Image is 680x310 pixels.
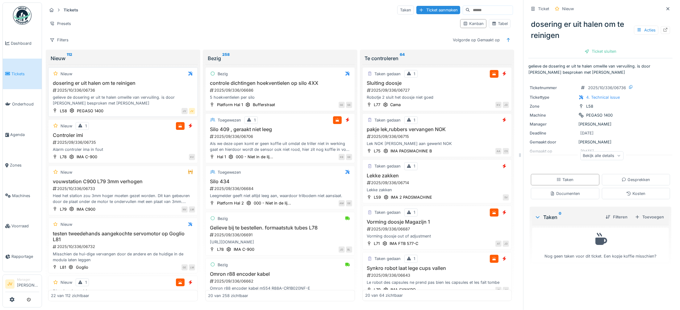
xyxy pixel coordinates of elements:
[208,179,352,184] h3: Silo 434
[47,19,74,28] div: Presets
[217,246,224,252] div: L78
[503,287,509,293] div: JV
[222,55,230,62] sup: 258
[365,233,509,239] div: Vorming doosje out of adjustment
[559,213,561,221] sup: 0
[603,213,630,221] div: Filteren
[47,35,71,44] div: Filters
[339,154,345,160] div: KB
[414,117,415,123] div: 1
[51,80,195,86] h3: dosering er uit halen om te reinigen
[536,230,665,259] div: Nog geen taken voor dit ticket. Een kopje koffie misschien?
[528,63,673,75] p: gelieve de dosering er uit te halen omwille van vervuiling. is door [PERSON_NAME] besproken met [...
[208,94,352,100] div: 5 hoekventielen per silo
[208,141,352,152] div: Als we deze open komt er geen koffie uit omdat de triller niet in werking gaat en hierdoor wordt ...
[503,194,509,200] div: SV
[530,121,671,127] div: [PERSON_NAME]
[12,193,39,199] span: Machines
[365,141,509,147] div: Lek NOK [PERSON_NAME] aan gewerkt NOK
[209,87,352,93] div: 2025/09/336/06686
[374,102,381,108] div: L77
[52,139,195,145] div: 2025/09/336/06735
[60,123,72,129] div: Nieuw
[51,293,89,299] div: 22 van 112 zichtbaar
[580,151,624,160] div: Bekijk alle details
[375,71,401,77] div: Taken gedaan
[181,108,188,114] div: JV
[374,241,380,246] div: L71
[586,103,593,109] div: L58
[495,241,502,247] div: AT
[390,241,419,246] div: IMA FTB 577-C
[374,148,381,154] div: L75
[218,169,241,175] div: Toegewezen
[17,277,39,282] div: Manager
[492,21,508,27] div: Tabel
[366,272,509,278] div: 2025/09/336/06643
[562,6,574,12] div: Nieuw
[365,94,509,100] div: Robotje 2 sluit het doosje niet goed
[339,200,345,206] div: AM
[11,71,39,77] span: Tickets
[530,85,576,91] div: Ticketnummer
[181,206,188,213] div: NV
[366,226,509,232] div: 2025/09/336/06687
[209,278,352,284] div: 2025/09/336/06662
[463,21,484,27] div: Kanban
[11,254,39,259] span: Rapportage
[52,87,195,93] div: 2025/10/336/06736
[550,191,580,196] div: Documenten
[60,71,72,77] div: Nieuw
[51,132,195,138] h3: Controler imi
[366,180,509,186] div: 2025/09/336/06714
[3,241,42,272] a: Rapportage
[208,126,352,132] h3: Silo 409 , geraakt niet leeg
[530,121,576,127] div: Manager
[217,154,226,160] div: Hal 1
[530,130,576,136] div: Deadline
[535,213,601,221] div: Taken
[254,200,291,206] div: 000 - Niet in de lij...
[51,94,195,106] div: gelieve de dosering er uit te halen omwille van vervuiling. is door [PERSON_NAME] besproken met [...
[495,148,502,154] div: AA
[391,194,432,200] div: IMA 2 PADSMACHINE
[346,200,352,206] div: GE
[503,102,509,108] div: JD
[391,287,416,293] div: IMA SYNKRO
[365,293,403,299] div: 20 van 64 zichtbaar
[13,6,31,25] img: Badge_color-CXgf-gQk.svg
[60,154,67,160] div: L78
[375,117,401,123] div: Taken gedaan
[3,59,42,89] a: Tickets
[60,108,67,114] div: L58
[77,206,95,212] div: IMA C900
[580,130,594,136] div: [DATE]
[77,108,103,114] div: PEGASO 1400
[346,246,352,253] div: BL
[208,271,352,277] h3: Omron r88 encoder kabel
[181,264,188,271] div: GE
[632,213,666,221] div: Toevoegen
[60,206,67,212] div: L79
[208,285,352,291] div: Omron r88 encoder kabel m554 R88A-CR1B020NF-E
[61,7,81,13] strong: Tickets
[236,154,273,160] div: 000 - Niet in de lij...
[51,55,195,62] div: Nieuw
[634,26,658,35] div: Acties
[375,163,401,169] div: Taken gedaan
[208,55,353,62] div: Bezig
[76,264,88,270] div: Goglio
[209,232,352,238] div: 2025/09/336/06691
[51,251,195,263] div: Misschien de hui-dige vervangen door de andere en de huidige in de modula laten leggen
[85,279,87,285] div: 1
[503,241,509,247] div: JD
[414,163,415,169] div: 1
[51,289,195,295] h3: Plooien in pakje
[416,6,460,14] div: Ticket aanmaken
[365,265,509,271] h3: Synkro robot laat lege cups vallen
[346,102,352,108] div: GE
[365,80,509,86] h3: Sluiting doosje
[414,71,415,77] div: 1
[503,148,509,154] div: CS
[51,147,195,152] div: Alarm controler ima in fout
